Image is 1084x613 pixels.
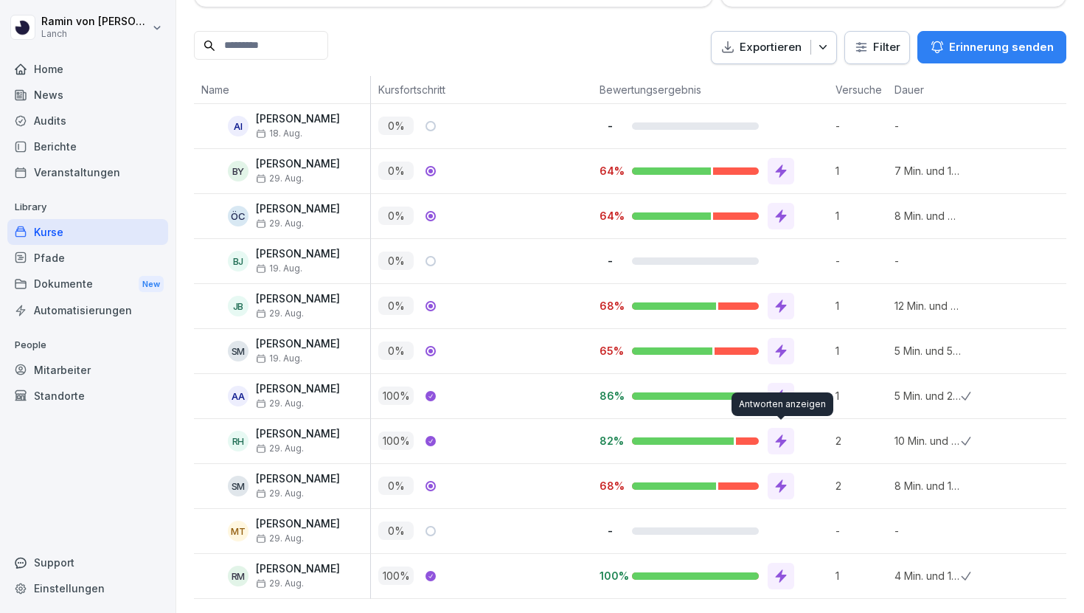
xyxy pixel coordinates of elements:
[917,31,1066,63] button: Erinnerung senden
[256,443,304,454] span: 29. Aug.
[256,308,304,319] span: 29. Aug.
[7,56,168,82] a: Home
[894,388,961,404] p: 5 Min. und 28 Sek.
[378,252,414,270] p: 0 %
[378,477,414,495] p: 0 %
[835,163,887,179] p: 1
[894,118,961,134] p: -
[139,276,164,293] div: New
[949,39,1054,55] p: Erinnerung senden
[228,566,249,586] div: RM
[600,479,620,493] p: 68%
[894,163,961,179] p: 7 Min. und 13 Sek.
[201,82,363,97] p: Name
[7,383,168,409] a: Standorte
[600,569,620,583] p: 100%
[835,82,880,97] p: Versuche
[256,113,340,125] p: [PERSON_NAME]
[835,478,887,493] p: 2
[256,383,340,395] p: [PERSON_NAME]
[7,108,168,134] a: Audits
[600,164,620,178] p: 64%
[228,386,249,406] div: AA
[228,161,249,181] div: BY
[894,568,961,583] p: 4 Min. und 19 Sek.
[740,39,802,56] p: Exportieren
[256,158,340,170] p: [PERSON_NAME]
[7,357,168,383] a: Mitarbeiter
[7,297,168,323] a: Automatisierungen
[600,299,620,313] p: 68%
[378,207,414,225] p: 0 %
[835,298,887,314] p: 1
[228,296,249,316] div: JB
[7,333,168,357] p: People
[894,298,961,314] p: 12 Min. und 10 Sek.
[7,195,168,219] p: Library
[378,297,414,315] p: 0 %
[256,563,340,575] p: [PERSON_NAME]
[256,248,340,260] p: [PERSON_NAME]
[256,518,340,530] p: [PERSON_NAME]
[256,353,302,364] span: 19. Aug.
[600,209,620,223] p: 64%
[256,218,304,229] span: 29. Aug.
[256,263,302,274] span: 19. Aug.
[228,116,249,136] div: AI
[256,128,302,139] span: 18. Aug.
[256,488,304,499] span: 29. Aug.
[378,567,414,585] p: 100 %
[378,117,414,135] p: 0 %
[600,82,821,97] p: Bewertungsergebnis
[835,253,887,269] p: -
[256,338,340,350] p: [PERSON_NAME]
[256,398,304,409] span: 29. Aug.
[894,343,961,359] p: 5 Min. und 56 Sek.
[732,392,833,416] div: Antworten anzeigen
[894,82,953,97] p: Dauer
[835,118,887,134] p: -
[835,523,887,538] p: -
[7,219,168,245] a: Kurse
[41,29,149,39] p: Lanch
[835,208,887,224] p: 1
[378,162,414,180] p: 0 %
[7,159,168,185] a: Veranstaltungen
[256,173,304,184] span: 29. Aug.
[600,254,620,268] p: -
[7,245,168,271] a: Pfade
[835,343,887,359] p: 1
[7,82,168,108] a: News
[600,389,620,403] p: 86%
[600,119,620,133] p: -
[600,434,620,448] p: 82%
[256,578,304,589] span: 29. Aug.
[7,134,168,159] a: Berichte
[894,208,961,224] p: 8 Min. und 6 Sek.
[7,575,168,601] a: Einstellungen
[256,428,340,440] p: [PERSON_NAME]
[600,344,620,358] p: 65%
[41,15,149,28] p: Ramin von [PERSON_NAME]
[835,568,887,583] p: 1
[711,31,837,64] button: Exportieren
[845,32,909,63] button: Filter
[378,82,585,97] p: Kursfortschritt
[256,473,340,485] p: [PERSON_NAME]
[600,524,620,538] p: -
[228,251,249,271] div: BJ
[835,388,887,404] p: 1
[894,523,961,538] p: -
[7,271,168,298] div: Dokumente
[835,433,887,449] p: 2
[378,342,414,360] p: 0 %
